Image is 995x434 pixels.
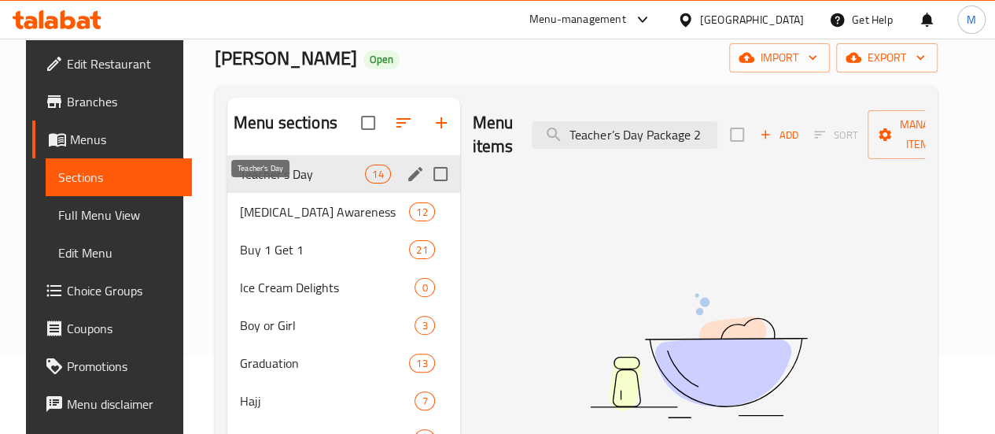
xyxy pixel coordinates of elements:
button: Add [754,123,804,147]
button: export [836,43,938,72]
span: Ice Cream Delights [240,278,415,297]
span: 0 [415,280,433,295]
span: Branches [67,92,179,111]
span: 21 [410,243,433,258]
div: Menu-management [529,10,626,29]
span: Buy 1 Get 1 [240,240,409,259]
div: Open [363,50,400,69]
button: Manage items [868,110,973,159]
div: Teacher's Day14edit [227,155,460,193]
span: Open [363,53,400,66]
span: Promotions [67,357,179,376]
h2: Menu sections [234,111,337,135]
span: Add [757,126,800,144]
a: Edit Menu [46,234,192,272]
a: Branches [32,83,192,121]
a: Edit Restaurant [32,45,192,83]
div: [MEDICAL_DATA] Awareness12 [227,193,460,231]
input: search [532,121,717,149]
div: Hajj7 [227,382,460,420]
span: Coupons [67,319,179,338]
span: Select section first [804,123,868,147]
span: 12 [410,205,433,220]
a: Choice Groups [32,272,192,310]
span: [PERSON_NAME] [215,40,357,76]
div: items [415,391,434,410]
button: import [729,43,830,72]
span: Sections [58,168,179,187]
div: items [409,354,434,373]
div: items [365,165,390,184]
span: Choice Groups [67,281,179,300]
span: Boy or Girl [240,316,415,335]
a: Coupons [32,310,192,347]
span: [MEDICAL_DATA] Awareness [240,202,409,221]
div: items [415,278,434,297]
div: Boy or Girl3 [227,306,460,344]
div: Ice Cream Delights0 [227,269,460,306]
span: 7 [415,394,433,409]
span: Edit Menu [58,243,179,262]
span: Edit Restaurant [67,54,179,73]
span: Hajj [240,391,415,410]
span: Menu disclaimer [67,395,179,414]
span: 14 [366,167,389,182]
button: edit [404,162,427,186]
a: Full Menu View [46,196,192,234]
div: items [409,202,434,221]
div: Breast Cancer Awareness [240,202,409,221]
h2: Menu items [473,111,514,158]
span: export [849,48,925,68]
div: [GEOGRAPHIC_DATA] [700,11,804,28]
a: Menu disclaimer [32,385,192,423]
span: 3 [415,318,433,333]
div: Buy 1 Get 121 [227,231,460,269]
span: M [967,11,976,28]
a: Sections [46,158,192,196]
span: import [742,48,817,68]
div: items [415,316,434,335]
span: Full Menu View [58,206,179,224]
span: Graduation [240,354,409,373]
span: 13 [410,356,433,371]
div: Graduation13 [227,344,460,382]
span: Add item [754,123,804,147]
div: items [409,240,434,259]
span: Menus [70,130,179,149]
a: Menus [32,121,192,158]
span: Teacher's Day [240,165,365,184]
span: Manage items [880,115,960,154]
a: Promotions [32,347,192,385]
